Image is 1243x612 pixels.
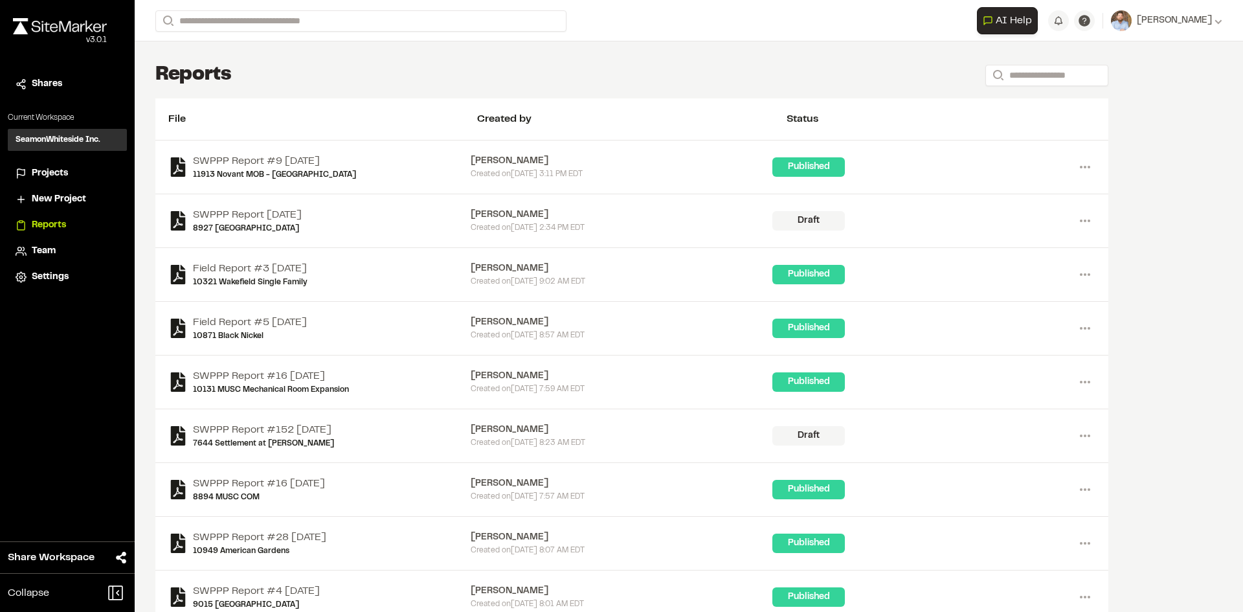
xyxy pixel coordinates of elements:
[977,7,1038,34] button: Open AI Assistant
[32,244,56,258] span: Team
[193,169,356,181] a: 11913 Novant MOB - [GEOGRAPHIC_DATA]
[193,368,349,384] a: SWPPP Report #16 [DATE]
[772,372,845,392] div: Published
[168,111,477,127] div: File
[787,111,1095,127] div: Status
[16,166,119,181] a: Projects
[193,476,325,492] a: SWPPP Report #16 [DATE]
[772,157,845,177] div: Published
[471,315,773,330] div: [PERSON_NAME]
[16,218,119,232] a: Reports
[471,222,773,234] div: Created on [DATE] 2:34 PM EDT
[471,276,773,288] div: Created on [DATE] 9:02 AM EDT
[193,492,325,503] a: 8894 MUSC COM
[977,7,1043,34] div: Open AI Assistant
[13,34,107,46] div: Oh geez...please don't...
[471,262,773,276] div: [PERSON_NAME]
[32,166,68,181] span: Projects
[471,437,773,449] div: Created on [DATE] 8:23 AM EDT
[471,168,773,180] div: Created on [DATE] 3:11 PM EDT
[16,77,119,91] a: Shares
[772,480,845,499] div: Published
[193,530,326,545] a: SWPPP Report #28 [DATE]
[8,550,95,565] span: Share Workspace
[193,277,308,288] a: 10321 Wakefield Single Family
[193,207,302,223] a: SWPPP Report [DATE]
[193,422,334,438] a: SWPPP Report #152 [DATE]
[193,330,307,342] a: 10871 Black Nickel
[193,153,356,169] a: SWPPP Report #9 [DATE]
[32,77,62,91] span: Shares
[471,477,773,491] div: [PERSON_NAME]
[193,384,349,396] a: 10131 MUSC Mechanical Room Expansion
[471,545,773,556] div: Created on [DATE] 8:07 AM EDT
[1111,10,1132,31] img: User
[471,369,773,383] div: [PERSON_NAME]
[32,270,69,284] span: Settings
[32,218,66,232] span: Reports
[155,10,179,32] button: Search
[471,330,773,341] div: Created on [DATE] 8:57 AM EDT
[193,584,320,599] a: SWPPP Report #4 [DATE]
[193,261,308,277] a: Field Report #3 [DATE]
[985,65,1009,86] button: Search
[772,265,845,284] div: Published
[193,315,307,330] a: Field Report #5 [DATE]
[471,530,773,545] div: [PERSON_NAME]
[16,192,119,207] a: New Project
[193,545,326,557] a: 10949 American Gardens
[471,584,773,598] div: [PERSON_NAME]
[193,599,320,611] a: 9015 [GEOGRAPHIC_DATA]
[13,18,107,34] img: rebrand.png
[471,208,773,222] div: [PERSON_NAME]
[471,423,773,437] div: [PERSON_NAME]
[1111,10,1222,31] button: [PERSON_NAME]
[155,62,232,88] h1: Reports
[471,383,773,395] div: Created on [DATE] 7:59 AM EDT
[471,154,773,168] div: [PERSON_NAME]
[996,13,1032,28] span: AI Help
[477,111,786,127] div: Created by
[772,426,845,446] div: Draft
[772,587,845,607] div: Published
[8,112,127,124] p: Current Workspace
[193,438,334,449] a: 7644 Settlement at [PERSON_NAME]
[772,319,845,338] div: Published
[32,192,86,207] span: New Project
[772,534,845,553] div: Published
[1137,14,1212,28] span: [PERSON_NAME]
[8,585,49,601] span: Collapse
[16,270,119,284] a: Settings
[471,491,773,503] div: Created on [DATE] 7:57 AM EDT
[471,598,773,610] div: Created on [DATE] 8:01 AM EDT
[16,134,100,146] h3: SeamonWhiteside Inc.
[772,211,845,231] div: Draft
[16,244,119,258] a: Team
[193,223,302,234] a: 8927 [GEOGRAPHIC_DATA]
